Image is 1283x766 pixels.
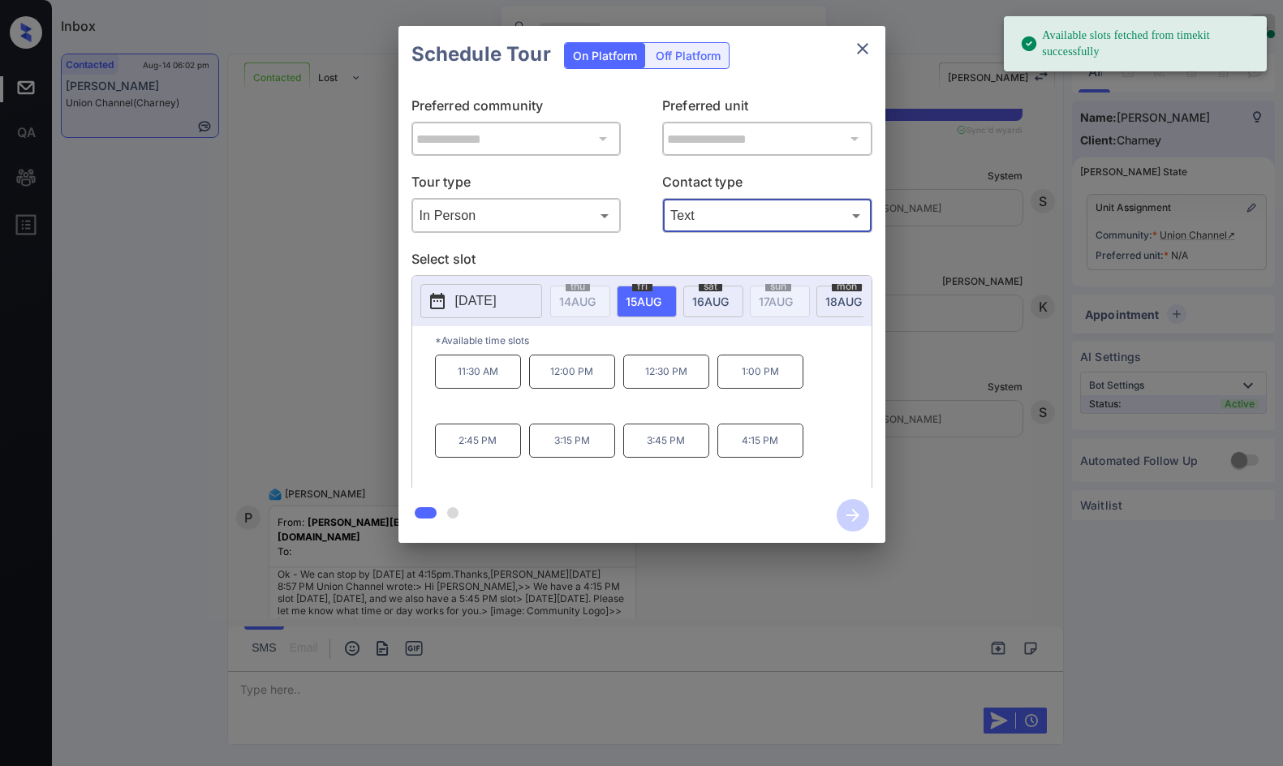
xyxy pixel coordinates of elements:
[435,355,521,389] p: 11:30 AM
[648,43,729,68] div: Off Platform
[1020,21,1254,67] div: Available slots fetched from timekit successfully
[717,355,803,389] p: 1:00 PM
[699,282,722,291] span: sat
[398,26,564,83] h2: Schedule Tour
[816,286,876,317] div: date-select
[623,355,709,389] p: 12:30 PM
[411,172,622,198] p: Tour type
[623,424,709,458] p: 3:45 PM
[411,96,622,122] p: Preferred community
[529,355,615,389] p: 12:00 PM
[632,282,652,291] span: fri
[666,202,868,229] div: Text
[435,424,521,458] p: 2:45 PM
[617,286,677,317] div: date-select
[717,424,803,458] p: 4:15 PM
[662,172,872,198] p: Contact type
[662,96,872,122] p: Preferred unit
[683,286,743,317] div: date-select
[626,295,661,308] span: 15 AUG
[692,295,729,308] span: 16 AUG
[415,202,618,229] div: In Person
[529,424,615,458] p: 3:15 PM
[411,249,872,275] p: Select slot
[455,291,497,311] p: [DATE]
[435,326,872,355] p: *Available time slots
[832,282,862,291] span: mon
[846,32,879,65] button: close
[565,43,645,68] div: On Platform
[420,284,542,318] button: [DATE]
[825,295,862,308] span: 18 AUG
